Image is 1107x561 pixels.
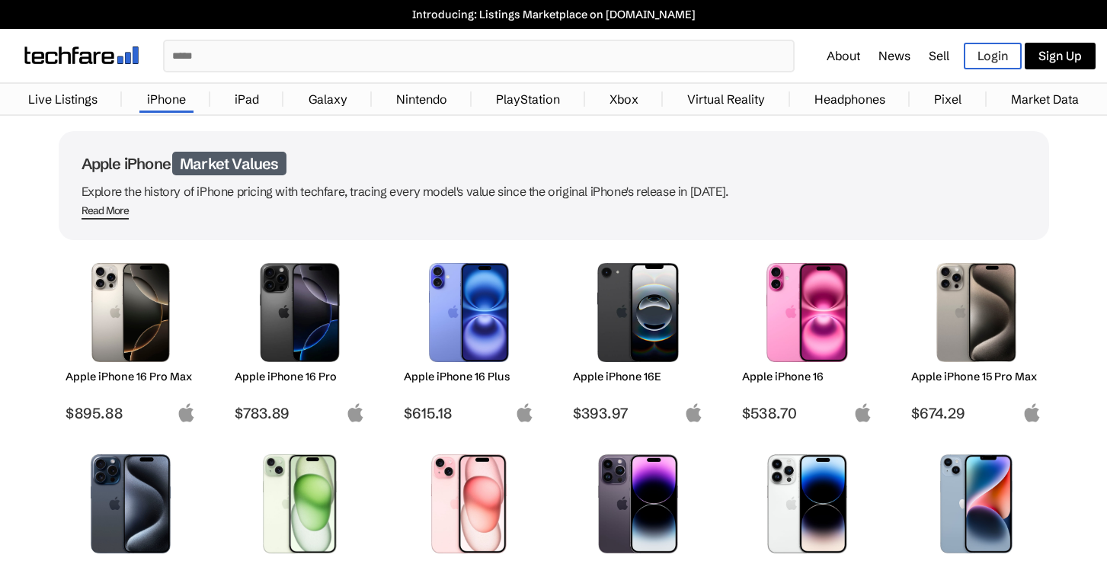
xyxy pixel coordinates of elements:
[82,204,130,217] div: Read More
[584,263,692,362] img: iPhone 16E
[235,404,365,422] span: $783.89
[177,403,196,422] img: apple-logo
[397,255,542,422] a: iPhone 16 Plus Apple iPhone 16 Plus $615.18 apple-logo
[172,152,286,175] span: Market Values
[21,84,105,114] a: Live Listings
[82,154,1026,173] h1: Apple iPhone
[742,404,872,422] span: $538.70
[66,404,196,422] span: $895.88
[246,454,354,553] img: iPhone 15 Plus
[8,8,1099,21] a: Introducing: Listings Marketplace on [DOMAIN_NAME]
[853,403,872,422] img: apple-logo
[77,263,184,362] img: iPhone 16 Pro Max
[1025,43,1096,69] a: Sign Up
[66,370,196,383] h2: Apple iPhone 16 Pro Max
[415,263,523,362] img: iPhone 16 Plus
[926,84,969,114] a: Pixel
[415,454,523,553] img: iPhone 15
[911,404,1041,422] span: $674.29
[573,404,703,422] span: $393.97
[1003,84,1086,114] a: Market Data
[735,255,880,422] a: iPhone 16 Apple iPhone 16 $538.70 apple-logo
[404,370,534,383] h2: Apple iPhone 16 Plus
[488,84,568,114] a: PlayStation
[964,43,1022,69] a: Login
[346,403,365,422] img: apple-logo
[139,84,194,114] a: iPhone
[923,454,1030,553] img: iPhone 14 Plus
[753,263,861,362] img: iPhone 16
[59,255,203,422] a: iPhone 16 Pro Max Apple iPhone 16 Pro Max $895.88 apple-logo
[904,255,1049,422] a: iPhone 15 Pro Max Apple iPhone 15 Pro Max $674.29 apple-logo
[602,84,646,114] a: Xbox
[24,46,139,64] img: techfare logo
[684,403,703,422] img: apple-logo
[929,48,949,63] a: Sell
[389,84,455,114] a: Nintendo
[404,404,534,422] span: $615.18
[742,370,872,383] h2: Apple iPhone 16
[584,454,692,553] img: iPhone 14 Pro Max
[301,84,355,114] a: Galaxy
[827,48,860,63] a: About
[566,255,711,422] a: iPhone 16E Apple iPhone 16E $393.97 apple-logo
[227,84,267,114] a: iPad
[1022,403,1041,422] img: apple-logo
[228,255,373,422] a: iPhone 16 Pro Apple iPhone 16 Pro $783.89 apple-logo
[77,454,184,553] img: iPhone 15 Pro
[753,454,861,553] img: iPhone 14 Pro
[911,370,1041,383] h2: Apple iPhone 15 Pro Max
[82,181,1026,202] p: Explore the history of iPhone pricing with techfare, tracing every model's value since the origin...
[680,84,773,114] a: Virtual Reality
[878,48,910,63] a: News
[235,370,365,383] h2: Apple iPhone 16 Pro
[515,403,534,422] img: apple-logo
[923,263,1030,362] img: iPhone 15 Pro Max
[573,370,703,383] h2: Apple iPhone 16E
[246,263,354,362] img: iPhone 16 Pro
[807,84,893,114] a: Headphones
[82,204,130,220] span: Read More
